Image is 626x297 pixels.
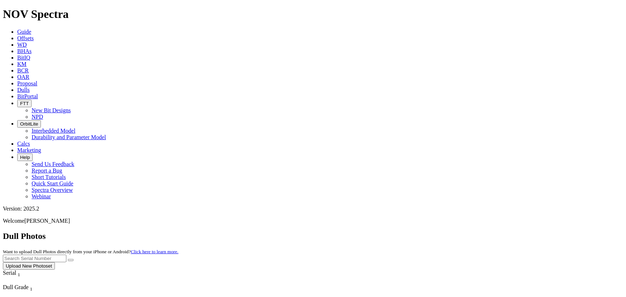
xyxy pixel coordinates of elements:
[32,114,43,120] a: NPD
[3,278,33,284] div: Column Menu
[17,100,32,107] button: FTT
[17,48,32,54] a: BHAs
[17,141,30,147] a: Calcs
[20,155,30,160] span: Help
[17,74,29,80] a: OAR
[18,270,20,276] span: Sort None
[32,180,73,187] a: Quick Start Guide
[17,61,27,67] a: KM
[20,121,38,127] span: OrbitLite
[32,107,71,113] a: New Bit Designs
[32,193,51,199] a: Webinar
[32,134,106,140] a: Durability and Parameter Model
[3,284,29,290] span: Dull Grade
[3,206,623,212] div: Version: 2025.2
[17,87,30,93] a: Dulls
[30,284,33,290] span: Sort None
[17,80,37,86] a: Proposal
[3,218,623,224] p: Welcome
[17,29,31,35] a: Guide
[32,187,73,193] a: Spectra Overview
[3,249,178,254] small: Want to upload Dull Photos directly from your iPhone or Android?
[3,284,53,292] div: Dull Grade Sort None
[3,231,623,241] h2: Dull Photos
[3,262,55,270] button: Upload New Photoset
[32,161,74,167] a: Send Us Feedback
[3,270,33,284] div: Sort None
[17,42,27,48] a: WD
[24,218,70,224] span: [PERSON_NAME]
[3,270,16,276] span: Serial
[3,255,66,262] input: Search Serial Number
[17,35,34,41] a: Offsets
[32,128,75,134] a: Interbedded Model
[17,93,38,99] a: BitPortal
[17,67,29,74] a: BCR
[3,270,33,278] div: Serial Sort None
[18,272,20,277] sub: 1
[20,101,29,106] span: FTT
[17,154,33,161] button: Help
[32,174,66,180] a: Short Tutorials
[17,147,41,153] a: Marketing
[17,120,41,128] button: OrbitLite
[30,286,33,292] sub: 1
[32,168,62,174] a: Report a Bug
[131,249,179,254] a: Click here to learn more.
[3,8,623,21] h1: NOV Spectra
[17,55,30,61] a: BitIQ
